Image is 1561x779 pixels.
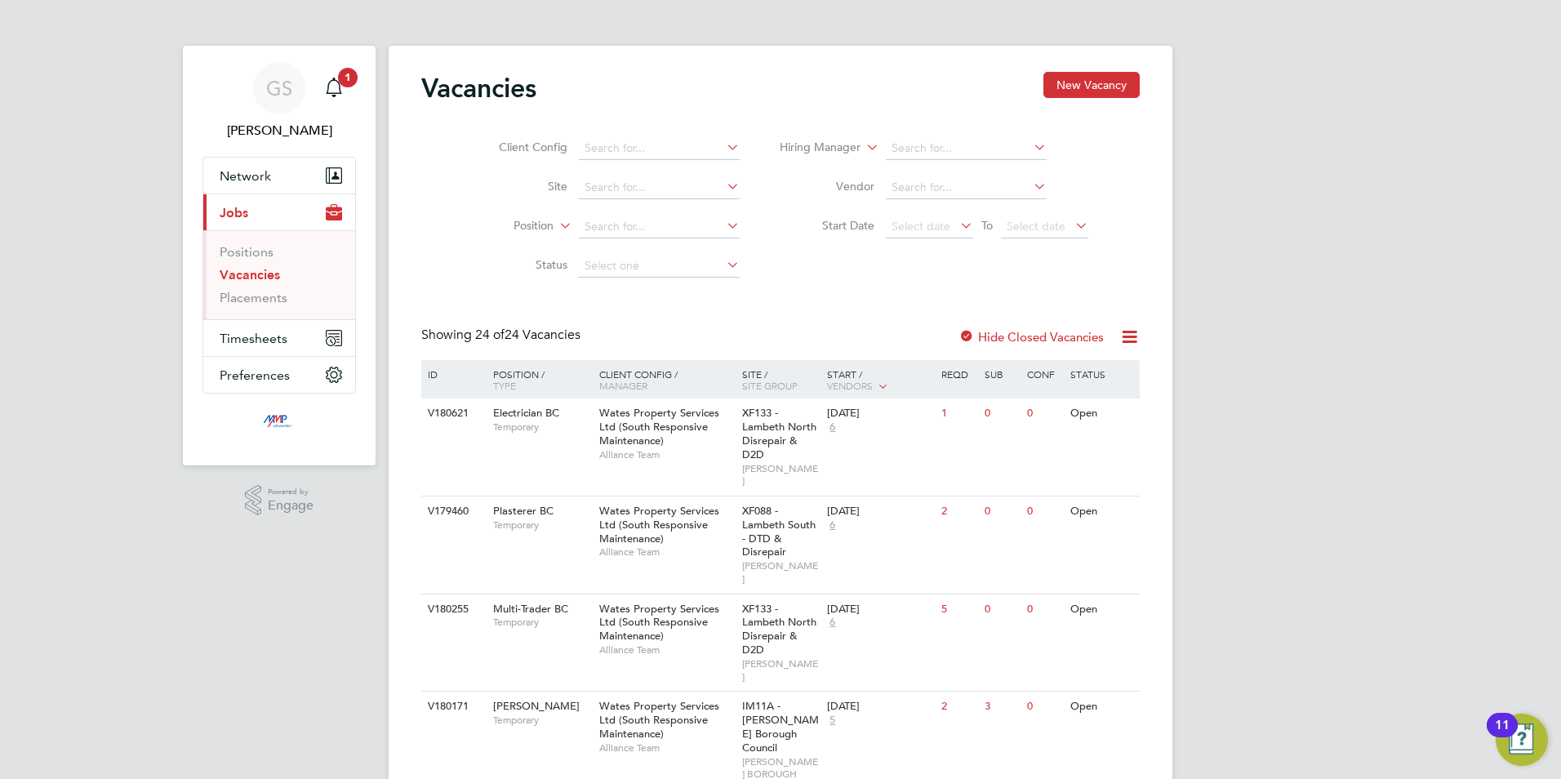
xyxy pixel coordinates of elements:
div: Open [1066,692,1137,722]
div: Showing [421,327,584,344]
span: Type [493,379,516,392]
span: Select date [892,219,950,234]
div: Jobs [203,230,355,319]
div: 0 [1023,594,1065,625]
div: Site / [738,360,824,399]
span: Wates Property Services Ltd (South Responsive Maintenance) [599,504,719,545]
div: V180255 [424,594,481,625]
span: Wates Property Services Ltd (South Responsive Maintenance) [599,699,719,741]
span: Jobs [220,205,248,220]
button: Jobs [203,194,355,230]
input: Search for... [579,216,740,238]
label: Hiring Manager [767,140,861,156]
div: Open [1066,398,1137,429]
span: 5 [827,714,838,728]
div: Open [1066,594,1137,625]
div: [DATE] [827,407,933,421]
span: 6 [827,616,838,630]
span: Powered by [268,485,314,499]
span: Alliance Team [599,545,734,559]
div: Status [1066,360,1137,388]
span: 6 [827,519,838,532]
a: Powered byEngage [245,485,314,516]
span: Wates Property Services Ltd (South Responsive Maintenance) [599,406,719,447]
button: Preferences [203,357,355,393]
div: Conf [1023,360,1065,388]
input: Search for... [886,176,1047,199]
button: New Vacancy [1043,72,1140,98]
div: V180171 [424,692,481,722]
div: 0 [1023,496,1065,527]
a: Placements [220,290,287,305]
span: [PERSON_NAME] [493,699,580,713]
button: Timesheets [203,320,355,356]
div: 1 [937,398,980,429]
input: Search for... [579,137,740,160]
span: Electrician BC [493,406,559,420]
span: Plasterer BC [493,504,554,518]
img: mmpconsultancy-logo-retina.png [256,410,303,436]
a: 1 [318,62,350,114]
a: Vacancies [220,267,280,283]
div: 2 [937,496,980,527]
span: 24 of [475,327,505,343]
div: Reqd [937,360,980,388]
label: Client Config [474,140,567,154]
span: XF088 - Lambeth South - DTD & Disrepair [742,504,816,559]
span: Select date [1007,219,1065,234]
div: 0 [1023,692,1065,722]
span: Temporary [493,519,591,532]
span: XF133 - Lambeth North Disrepair & D2D [742,406,816,461]
nav: Main navigation [183,46,376,465]
label: Hide Closed Vacancies [958,329,1104,345]
span: To [976,215,998,236]
div: 11 [1495,725,1510,746]
div: [DATE] [827,700,933,714]
span: Alliance Team [599,741,734,755]
span: 24 Vacancies [475,327,580,343]
label: Start Date [780,218,874,233]
div: Start / [823,360,937,401]
span: Preferences [220,367,290,383]
label: Position [460,218,554,234]
div: Client Config / [595,360,738,399]
div: [DATE] [827,603,933,617]
span: George Stacey [202,121,356,140]
span: Engage [268,499,314,513]
span: Temporary [493,421,591,434]
div: Position / [481,360,595,399]
a: Go to home page [202,410,356,436]
span: Timesheets [220,331,287,346]
input: Select one [579,255,740,278]
div: 0 [981,594,1023,625]
div: 2 [937,692,980,722]
span: Manager [599,379,647,392]
span: [PERSON_NAME] [742,462,820,487]
button: Network [203,158,355,194]
div: 5 [937,594,980,625]
div: [DATE] [827,505,933,519]
span: Multi-Trader BC [493,602,568,616]
span: Temporary [493,616,591,629]
div: Open [1066,496,1137,527]
span: Alliance Team [599,643,734,657]
span: Temporary [493,714,591,727]
span: Network [220,168,271,184]
div: Sub [981,360,1023,388]
span: Alliance Team [599,448,734,461]
span: [PERSON_NAME] [742,559,820,585]
a: GS[PERSON_NAME] [202,62,356,140]
span: XF133 - Lambeth North Disrepair & D2D [742,602,816,657]
div: ID [424,360,481,388]
div: V180621 [424,398,481,429]
span: 1 [338,68,358,87]
span: [PERSON_NAME] [742,657,820,683]
input: Search for... [886,137,1047,160]
span: Wates Property Services Ltd (South Responsive Maintenance) [599,602,719,643]
div: V179460 [424,496,481,527]
label: Status [474,257,567,272]
div: 0 [981,496,1023,527]
label: Site [474,179,567,194]
div: 3 [981,692,1023,722]
span: Site Group [742,379,798,392]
